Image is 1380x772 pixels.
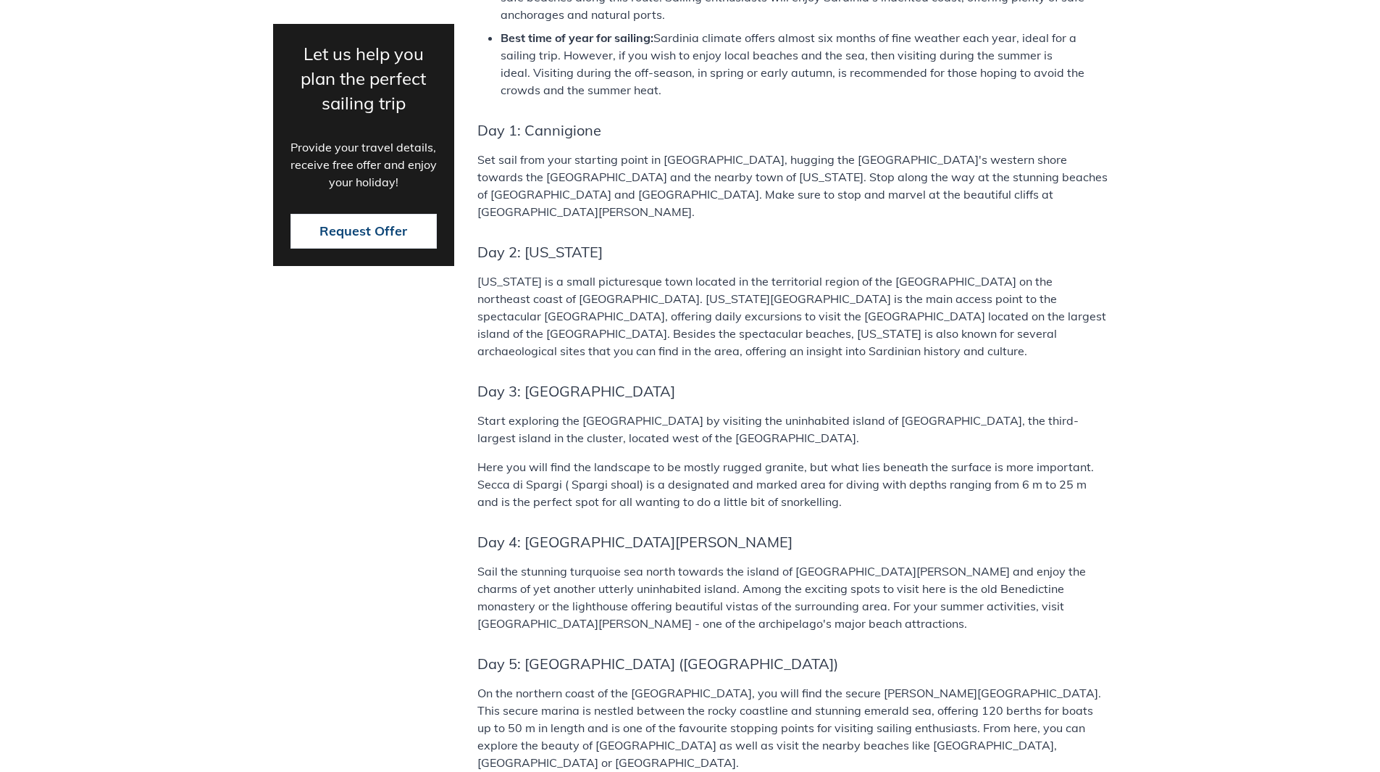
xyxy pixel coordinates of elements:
p: [US_STATE] is a small picturesque town located in the territorial region of the [GEOGRAPHIC_DATA]... [477,273,1108,360]
p: Let us help you plan the perfect sailing trip [290,41,437,115]
p: Set sail from your starting point in [GEOGRAPHIC_DATA], hugging the [GEOGRAPHIC_DATA]'s western s... [477,151,1108,220]
h4: Day 4: [GEOGRAPHIC_DATA][PERSON_NAME] [477,534,1108,551]
p: Provide your travel details, receive free offer and enjoy your holiday! [290,138,437,190]
h4: Day 3: [GEOGRAPHIC_DATA] [477,383,1108,400]
li: Sardinia climate offers almost six months of fine weather each year, ideal for a sailing trip. Ho... [501,29,1084,99]
p: Start exploring the [GEOGRAPHIC_DATA] by visiting the uninhabited island of [GEOGRAPHIC_DATA], th... [477,412,1108,447]
h4: Day 2: [US_STATE] [477,244,1108,261]
p: On the northern coast of the [GEOGRAPHIC_DATA], you will find the secure [PERSON_NAME][GEOGRAPHIC... [477,684,1108,771]
button: Request Offer [290,213,437,248]
h4: Day 1: Cannigione [477,122,1108,139]
p: Here you will find the landscape to be mostly rugged granite, but what lies beneath the surface i... [477,458,1108,510]
h4: Day 5: [GEOGRAPHIC_DATA] ([GEOGRAPHIC_DATA]) [477,655,1108,673]
strong: Best time of year for sailing: [501,30,653,45]
p: Sail the stunning turquoise sea north towards the island of [GEOGRAPHIC_DATA][PERSON_NAME] and en... [477,563,1108,632]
